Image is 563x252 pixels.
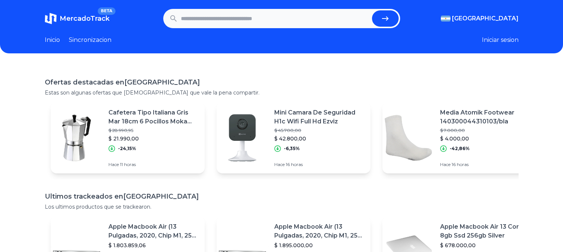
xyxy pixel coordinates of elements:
span: MercadoTrack [60,14,110,23]
a: Featured imageMini Camara De Seguridad H1c Wifi Full Hd Ezviz$ 45.700,00$ 42.800,00-6,35%Hace 16 ... [217,102,371,173]
h1: Ofertas destacadas en [GEOGRAPHIC_DATA] [45,77,519,87]
p: $ 42.800,00 [274,135,365,142]
p: Apple Macbook Air (13 Pulgadas, 2020, Chip M1, 256 Gb De Ssd, 8 Gb De Ram) - Plata [274,222,365,240]
p: Hace 16 horas [440,162,530,168]
p: -42,86% [450,146,470,152]
a: Inicio [45,36,60,44]
a: Sincronizacion [69,36,111,44]
p: -6,35% [284,146,300,152]
span: [GEOGRAPHIC_DATA] [452,14,519,23]
p: $ 1.895.000,00 [274,242,365,249]
p: Los ultimos productos que se trackearon. [45,203,519,210]
p: $ 678.000,00 [440,242,530,249]
p: Estas son algunas ofertas que [DEMOGRAPHIC_DATA] que vale la pena compartir. [45,89,519,96]
p: Apple Macbook Air (13 Pulgadas, 2020, Chip M1, 256 Gb De Ssd, 8 Gb De Ram) - Plata [108,222,199,240]
p: $ 1.803.859,06 [108,242,199,249]
h1: Ultimos trackeados en [GEOGRAPHIC_DATA] [45,191,519,202]
img: Featured image [217,112,268,164]
p: $ 7.000,00 [440,127,530,133]
p: $ 21.990,00 [108,135,199,142]
p: Cafetera Tipo Italiana Gris Mar 18cm 6 Pocillos Moka Express [108,108,199,126]
p: Mini Camara De Seguridad H1c Wifi Full Hd Ezviz [274,108,365,126]
img: MercadoTrack [45,13,57,24]
img: Featured image [382,112,434,164]
p: $ 4.000,00 [440,135,530,142]
button: Iniciar sesion [482,36,519,44]
p: -24,15% [118,146,136,152]
a: MercadoTrackBETA [45,13,110,24]
button: [GEOGRAPHIC_DATA] [441,14,519,23]
a: Featured imageCafetera Tipo Italiana Gris Mar 18cm 6 Pocillos Moka Express$ 28.990,95$ 21.990,00-... [51,102,205,173]
img: Featured image [51,112,103,164]
p: Media Atomik Footwear 140300044310103/bla [440,108,530,126]
span: BETA [98,7,115,15]
p: $ 45.700,00 [274,127,365,133]
p: $ 28.990,95 [108,127,199,133]
p: Apple Macbook Air 13 Core I5 8gb Ssd 256gb Silver [440,222,530,240]
p: Hace 16 horas [274,162,365,168]
a: Featured imageMedia Atomik Footwear 140300044310103/bla$ 7.000,00$ 4.000,00-42,86%Hace 16 horas [382,102,536,173]
img: Argentina [441,16,450,21]
p: Hace 11 horas [108,162,199,168]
